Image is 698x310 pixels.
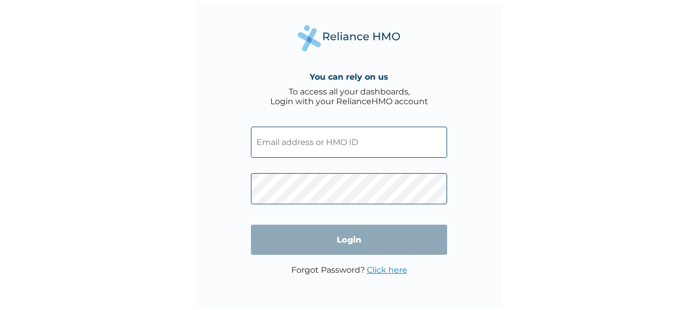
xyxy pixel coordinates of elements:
input: Login [251,225,447,255]
img: Reliance Health's Logo [298,25,400,51]
a: Click here [367,265,407,275]
h4: You can rely on us [310,72,388,82]
p: Forgot Password? [291,265,407,275]
input: Email address or HMO ID [251,127,447,158]
div: To access all your dashboards, Login with your RelianceHMO account [270,87,428,106]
